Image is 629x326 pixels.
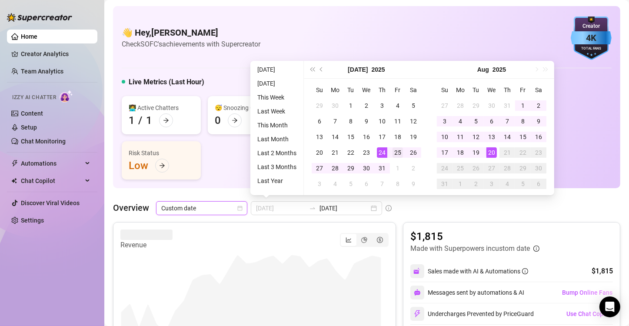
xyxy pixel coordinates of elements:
article: Revenue [120,240,173,250]
article: $1,815 [410,230,539,243]
span: arrow-right [159,163,165,169]
div: 19 [471,147,481,158]
span: Custom date [161,202,242,215]
td: 2025-07-04 [390,98,406,113]
td: 2025-07-26 [406,145,421,160]
div: 23 [533,147,544,158]
span: info-circle [533,246,539,252]
input: End date [319,203,369,213]
td: 2025-06-30 [327,98,343,113]
div: 17 [439,147,450,158]
article: Made with Superpowers in custom date [410,243,530,254]
img: logo-BBDzfeDw.svg [7,13,72,22]
td: 2025-08-07 [499,113,515,129]
span: swap-right [309,205,316,212]
li: Last Week [254,106,300,116]
img: svg%3e [413,310,421,318]
td: 2025-08-22 [515,145,531,160]
a: Settings [21,217,44,224]
span: Chat Copilot [21,174,83,188]
div: 5 [471,116,481,126]
td: 2025-07-01 [343,98,359,113]
td: 2025-07-31 [374,160,390,176]
li: [DATE] [254,64,300,75]
div: 28 [502,163,513,173]
th: Su [437,82,453,98]
div: 😴 Snoozing Chatters [215,103,280,113]
div: 29 [314,100,325,111]
div: 25 [455,163,466,173]
td: 2025-08-14 [499,129,515,145]
div: 0 [215,113,221,127]
div: 18 [455,147,466,158]
td: 2025-08-15 [515,129,531,145]
td: 2025-07-07 [327,113,343,129]
div: 19 [408,132,419,142]
article: Check SOFC's achievements with Supercreator [122,39,260,50]
div: 1 [129,113,135,127]
div: Messages sent by automations & AI [410,286,524,299]
td: 2025-09-05 [515,176,531,192]
th: Su [312,82,327,98]
button: Use Chat Copilot [566,307,613,321]
th: Mo [327,82,343,98]
td: 2025-08-31 [437,176,453,192]
div: 15 [346,132,356,142]
td: 2025-08-06 [359,176,374,192]
div: 2 [408,163,419,173]
a: Home [21,33,37,40]
div: 6 [486,116,497,126]
td: 2025-07-28 [453,98,468,113]
div: 14 [330,132,340,142]
span: info-circle [386,205,392,211]
article: Overview [113,201,149,214]
h4: 👋 Hey, [PERSON_NAME] [122,27,260,39]
td: 2025-08-26 [468,160,484,176]
div: 3 [439,116,450,126]
td: 2025-08-23 [531,145,546,160]
div: 21 [502,147,513,158]
td: 2025-09-01 [453,176,468,192]
button: Choose a month [348,61,368,78]
li: [DATE] [254,78,300,89]
div: 6 [361,179,372,189]
div: 27 [439,100,450,111]
div: 28 [455,100,466,111]
div: 2 [533,100,544,111]
td: 2025-08-05 [343,176,359,192]
td: 2025-09-06 [531,176,546,192]
button: Choose a year [493,61,506,78]
div: 1 [455,179,466,189]
th: Sa [531,82,546,98]
div: 12 [471,132,481,142]
a: Chat Monitoring [21,138,66,145]
span: to [309,205,316,212]
td: 2025-07-17 [374,129,390,145]
button: Previous month (PageUp) [317,61,326,78]
div: 24 [377,147,387,158]
span: Izzy AI Chatter [12,93,56,102]
td: 2025-07-12 [406,113,421,129]
div: 27 [314,163,325,173]
span: Automations [21,156,83,170]
td: 2025-07-18 [390,129,406,145]
div: 11 [393,116,403,126]
td: 2025-07-27 [437,98,453,113]
div: 9 [361,116,372,126]
td: 2025-08-11 [453,129,468,145]
td: 2025-08-28 [499,160,515,176]
div: 29 [346,163,356,173]
div: 5 [346,179,356,189]
td: 2025-08-19 [468,145,484,160]
span: pie-chart [361,237,367,243]
td: 2025-07-05 [406,98,421,113]
td: 2025-09-03 [484,176,499,192]
a: Setup [21,124,37,131]
td: 2025-07-10 [374,113,390,129]
td: 2025-07-15 [343,129,359,145]
td: 2025-06-29 [312,98,327,113]
td: 2025-08-20 [484,145,499,160]
button: Choose a year [372,61,385,78]
div: 6 [314,116,325,126]
td: 2025-08-10 [437,129,453,145]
